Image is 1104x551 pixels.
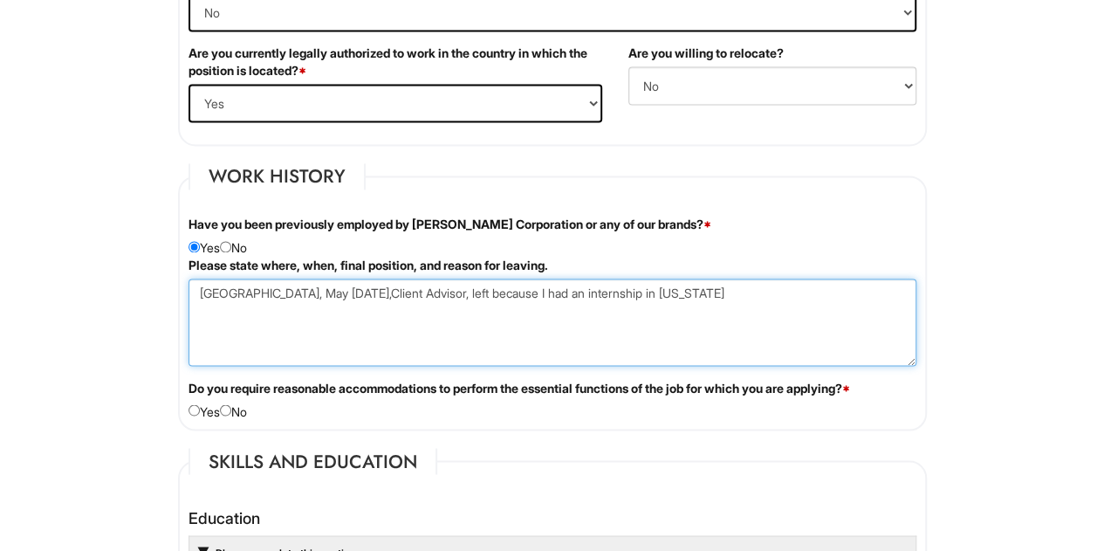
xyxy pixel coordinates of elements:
legend: Skills and Education [189,448,437,474]
legend: Work History [189,163,366,189]
label: Are you willing to relocate? [628,45,784,62]
div: Yes No [175,216,929,257]
select: (Yes / No) [628,66,916,105]
label: Do you require reasonable accommodations to perform the essential functions of the job for which ... [189,379,850,396]
label: Are you currently legally authorized to work in the country in which the position is located? [189,45,602,79]
div: Yes No [175,379,929,420]
label: Have you been previously employed by [PERSON_NAME] Corporation or any of our brands? [189,216,711,233]
h4: Education [189,509,916,527]
label: Please state where, when, final position, and reason for leaving. [189,257,548,274]
textarea: Previous Employment Details [189,279,916,366]
select: (Yes / No) [189,84,602,122]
